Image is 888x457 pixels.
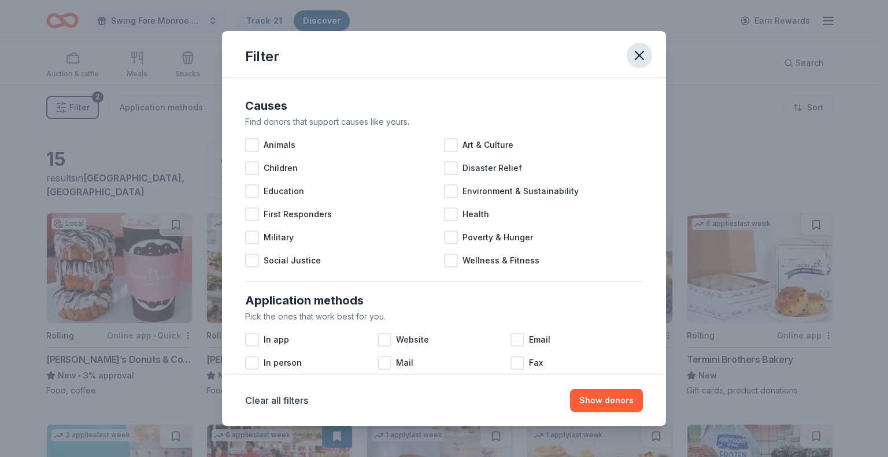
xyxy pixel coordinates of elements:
button: Show donors [570,389,643,412]
span: Health [462,207,489,221]
span: Website [396,333,429,347]
div: Application methods [245,291,643,310]
span: Children [264,161,298,175]
span: Fax [529,356,543,370]
span: Military [264,231,294,244]
div: Pick the ones that work best for you. [245,310,643,324]
span: Wellness & Fitness [462,254,539,267]
span: Mail [396,356,413,370]
span: Social Justice [264,254,321,267]
span: Art & Culture [462,138,513,152]
span: Poverty & Hunger [462,231,533,244]
span: In person [264,356,302,370]
span: Environment & Sustainability [462,184,579,198]
div: Causes [245,96,643,115]
span: Animals [264,138,295,152]
div: Filter [245,47,279,66]
div: Find donors that support causes like yours. [245,115,643,129]
span: Education [264,184,304,198]
span: Email [529,333,550,347]
span: First Responders [264,207,332,221]
span: In app [264,333,289,347]
span: Disaster Relief [462,161,522,175]
button: Clear all filters [245,393,308,407]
